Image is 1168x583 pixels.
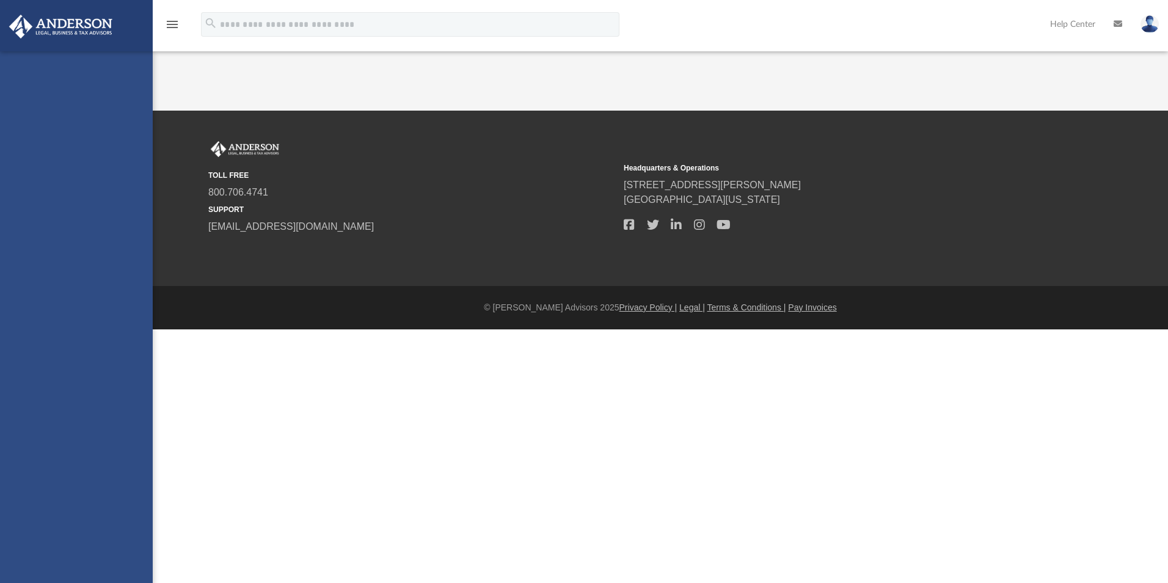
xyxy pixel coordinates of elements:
img: Anderson Advisors Platinum Portal [208,141,282,157]
a: [STREET_ADDRESS][PERSON_NAME] [624,180,801,190]
a: Privacy Policy | [619,302,677,312]
a: [EMAIL_ADDRESS][DOMAIN_NAME] [208,221,374,232]
a: [GEOGRAPHIC_DATA][US_STATE] [624,194,780,205]
i: menu [165,17,180,32]
div: © [PERSON_NAME] Advisors 2025 [153,301,1168,314]
a: Pay Invoices [788,302,836,312]
small: SUPPORT [208,204,615,215]
img: Anderson Advisors Platinum Portal [5,15,116,38]
img: User Pic [1141,15,1159,33]
a: Terms & Conditions | [707,302,786,312]
small: Headquarters & Operations [624,163,1031,174]
a: Legal | [679,302,705,312]
small: TOLL FREE [208,170,615,181]
i: search [204,16,217,30]
a: menu [165,23,180,32]
a: 800.706.4741 [208,187,268,197]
